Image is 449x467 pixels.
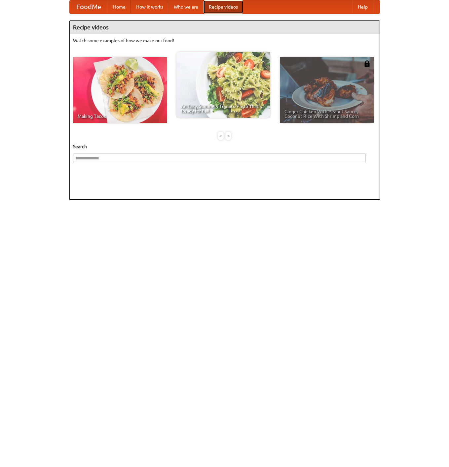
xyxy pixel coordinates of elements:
a: Home [108,0,131,14]
h5: Search [73,143,376,150]
span: An Easy, Summery Tomato Pasta That's Ready for Fall [181,104,266,113]
p: Watch some examples of how we make our food! [73,37,376,44]
a: Who we are [168,0,204,14]
a: Help [353,0,373,14]
img: 483408.png [364,60,370,67]
div: » [225,132,231,140]
h4: Recipe videos [70,21,380,34]
a: Recipe videos [204,0,243,14]
span: Making Tacos [78,114,162,118]
a: An Easy, Summery Tomato Pasta That's Ready for Fall [176,52,270,118]
a: FoodMe [70,0,108,14]
a: How it works [131,0,168,14]
a: Making Tacos [73,57,167,123]
div: « [218,132,224,140]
